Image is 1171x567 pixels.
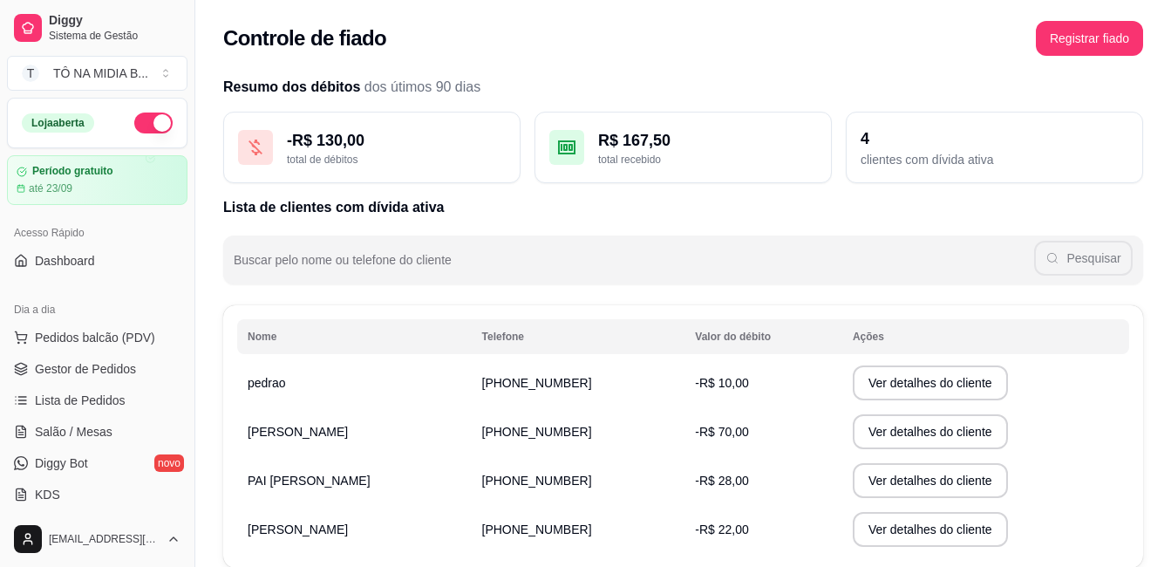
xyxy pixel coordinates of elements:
th: Valor do débito [684,319,842,354]
span: Diggy [49,13,180,29]
div: 4 [861,126,1128,151]
a: KDS [7,481,187,509]
div: Acesso Rápido [7,219,187,247]
div: Dia a dia [7,296,187,324]
span: -R$ 22,00 [695,523,748,536]
span: KDS [35,486,60,503]
article: Período gratuito [32,165,113,178]
span: Sistema de Gestão [49,29,180,43]
input: Buscar pelo nome ou telefone do cliente [234,258,1034,276]
span: dos útimos 90 dias [364,79,480,94]
th: Nome [237,319,472,354]
button: Ver detalhes do cliente [853,463,1008,498]
button: Alterar Status [134,113,173,133]
h2: Controle de fiado [223,24,386,52]
span: [PERSON_NAME] [248,523,348,536]
button: Select a team [7,56,187,91]
a: Lista de Pedidos [7,386,187,414]
span: -R$ 70,00 [695,425,748,439]
div: Loja aberta [22,113,94,133]
span: Salão / Mesas [35,423,112,441]
span: pedrao [248,376,286,390]
span: Dashboard [35,252,95,270]
span: [PHONE_NUMBER] [482,376,592,390]
th: Telefone [472,319,685,354]
span: Diggy Bot [35,454,88,472]
span: Gestor de Pedidos [35,360,136,378]
h2: Resumo dos débitos [223,77,1143,98]
a: Salão / Mesas [7,418,187,446]
span: T [22,65,39,82]
span: [PHONE_NUMBER] [482,523,592,536]
button: Pedidos balcão (PDV) [7,324,187,352]
span: Pedidos balcão (PDV) [35,329,155,346]
article: até 23/09 [29,181,72,195]
button: [EMAIL_ADDRESS][DOMAIN_NAME] [7,518,187,560]
a: Gestor de Pedidos [7,355,187,383]
div: clientes com dívida ativa [861,151,1128,168]
div: total recebido [598,153,817,167]
div: R$ 167,50 [598,128,817,153]
div: TÔ NA MIDIA B ... [53,65,148,82]
a: Diggy Botnovo [7,449,187,477]
span: Lista de Pedidos [35,392,126,409]
a: Período gratuitoaté 23/09 [7,155,187,205]
h2: Lista de clientes com dívida ativa [223,197,1143,218]
span: -R$ 10,00 [695,376,748,390]
th: Ações [842,319,1129,354]
div: total de débitos [287,153,506,167]
button: Ver detalhes do cliente [853,414,1008,449]
span: [PHONE_NUMBER] [482,425,592,439]
button: Ver detalhes do cliente [853,365,1008,400]
span: [PERSON_NAME] [248,425,348,439]
div: - R$ 130,00 [287,128,506,153]
button: Registrar fiado [1036,21,1143,56]
button: Ver detalhes do cliente [853,512,1008,547]
a: Dashboard [7,247,187,275]
span: [PHONE_NUMBER] [482,474,592,488]
span: [EMAIL_ADDRESS][DOMAIN_NAME] [49,532,160,546]
a: DiggySistema de Gestão [7,7,187,49]
span: -R$ 28,00 [695,474,748,488]
span: PAI [PERSON_NAME] [248,474,371,488]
